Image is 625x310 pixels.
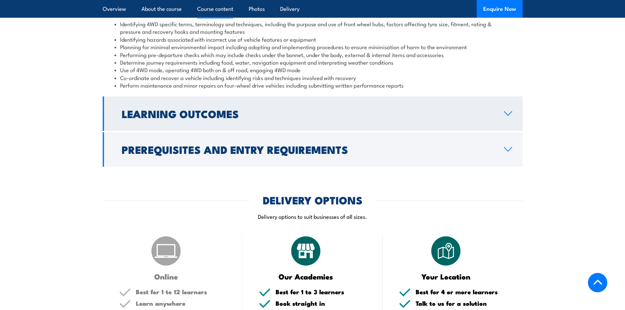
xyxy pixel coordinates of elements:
[276,300,366,306] h5: Book straight in
[399,273,493,280] h3: Your Location
[103,96,523,131] a: Learning Outcomes
[115,58,511,66] li: Determine journey requirements including food, water, navigation equipment and interpreting weath...
[115,35,511,43] li: Identifying hazards associated with incorrect use of vehicle features or equipment
[259,273,353,280] h3: Our Academies
[136,300,226,306] h5: Learn anywhere
[416,289,506,295] h5: Best for 4 or more learners
[115,20,511,35] li: Identifying 4WD specific terms, terminology and techniques, including the purpose and use of fron...
[115,74,511,81] li: Co-ordinate and recover a vehicle including identifying risks and techniques involved with recovery
[416,300,506,306] h5: Talk to us for a solution
[103,132,523,167] a: Prerequisites and Entry Requirements
[115,66,511,73] li: Use of 4WD mode, operating 4WD both on & off road, engaging 4WD mode
[276,289,366,295] h5: Best for 1 to 3 learners
[136,289,226,295] h5: Best for 1 to 12 learners
[119,273,213,280] h3: Online
[103,213,523,220] p: Delivery options to suit businesses of all sizes.
[115,51,511,58] li: Performing pre-departure checks which may include checks under the bonnet, under the body, extern...
[263,195,363,204] h2: DELIVERY OPTIONS
[115,43,511,51] li: Planning for minimal environmental impact including adopting and implementing procedures to ensur...
[122,145,493,154] h2: Prerequisites and Entry Requirements
[115,81,511,89] li: Perform maintenance and minor repairs on four-wheel drive vehicles including submitting written p...
[122,109,493,118] h2: Learning Outcomes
